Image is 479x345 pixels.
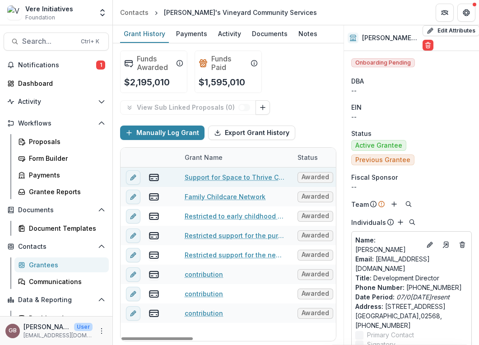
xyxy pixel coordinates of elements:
div: Dashboard [29,313,102,323]
button: View Sub Linked Proposals (0) [120,100,256,115]
div: Grant Name [179,148,292,167]
a: Proposals [14,134,109,149]
span: Title : [355,274,372,282]
p: [PERSON_NAME] [23,322,70,331]
div: Proposals [29,137,102,146]
button: Search... [4,33,109,51]
div: Status [292,148,360,167]
span: 1 [96,61,105,70]
button: view-payments [149,250,159,261]
span: Status [351,129,372,138]
a: Support for Space to Thrive Capital Campaign; to be paid in 5 equal annual installments of $200,000 [185,172,287,182]
div: Document Templates [29,224,102,233]
button: edit [126,267,140,282]
a: contribution [185,289,223,298]
span: DBA [351,76,364,86]
div: Grant History [120,27,169,40]
div: -- [351,112,472,121]
button: Get Help [457,4,475,22]
div: Activity [214,27,245,40]
button: view-payments [149,308,159,319]
span: Awarded [302,290,329,298]
button: Search [407,217,418,228]
button: edit [126,209,140,224]
div: Vere Initiatives [25,4,73,14]
button: view-payments [149,269,159,280]
span: Awarded [302,251,329,259]
span: Activity [18,98,94,106]
button: view-payments [149,191,159,202]
div: Form Builder [29,154,102,163]
div: -- [351,86,472,95]
a: Payments [172,25,211,43]
button: Partners [436,4,454,22]
span: Awarded [302,212,329,220]
a: Family Childcare Network [185,192,265,201]
button: Open Data & Reporting [4,293,109,307]
button: edit [126,306,140,321]
div: Grantee Reports [29,187,102,196]
span: Fiscal Sponsor [351,172,398,182]
p: [PHONE_NUMBER] [355,283,468,292]
div: Communications [29,277,102,286]
h2: [PERSON_NAME]'s Vineyard Community Services [362,34,419,42]
div: Documents [248,27,291,40]
button: Deletes [457,239,468,250]
span: Awarded [302,173,329,181]
p: User [74,323,93,331]
span: Email: [355,255,374,263]
p: $2,195,010 [124,75,170,89]
p: View Sub Linked Proposals ( 0 ) [137,104,238,112]
p: [EMAIL_ADDRESS][DOMAIN_NAME] [23,331,93,340]
span: Phone Number : [355,284,405,291]
div: Grace Brown [9,328,17,334]
span: Workflows [18,120,94,127]
button: view-payments [149,230,159,241]
div: Status [292,153,323,162]
span: Active Grantee [355,142,402,149]
div: Contacts [120,8,149,17]
p: Development Director [355,273,468,283]
button: More [96,326,107,336]
button: edit [126,228,140,243]
div: Payments [29,170,102,180]
button: Notifications1 [4,58,109,72]
button: Open Activity [4,94,109,109]
button: Open Documents [4,203,109,217]
span: Notifications [18,61,96,69]
a: Dashboard [4,76,109,91]
a: Name: [PERSON_NAME] [355,235,421,254]
a: Restricted support for the new Early Education and Care Center construction. [185,250,287,260]
nav: breadcrumb [116,6,321,19]
p: [PERSON_NAME] [355,235,421,254]
a: Grantees [14,257,109,272]
div: Notes [295,27,321,40]
h2: Funds Awarded [137,55,172,72]
span: Onboarding Pending [351,58,415,67]
span: Foundation [25,14,55,22]
div: Grantees [29,260,102,270]
button: Open entity switcher [96,4,109,22]
button: edit [126,248,140,262]
a: Notes [295,25,321,43]
span: Awarded [302,270,329,278]
p: $1,595,010 [199,75,245,89]
img: Vere Initiatives [7,5,22,20]
button: view-payments [149,172,159,183]
button: Open Contacts [4,239,109,254]
button: Search [403,199,414,210]
button: Export Grant History [208,126,295,140]
div: [PERSON_NAME]'s Vineyard Community Services [164,8,317,17]
div: Payments [172,27,211,40]
span: Awarded [302,193,329,200]
a: Restricted support for the purchase of child diapers, adult diapers, baby wipes, and formula, eme... [185,231,287,240]
a: Activity [214,25,245,43]
a: Go to contact [439,238,453,252]
button: view-payments [149,289,159,299]
span: Primary Contact [367,330,414,340]
div: -- [351,182,472,191]
a: Documents [248,25,291,43]
button: Open Workflows [4,116,109,131]
p: EIN [351,103,362,112]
